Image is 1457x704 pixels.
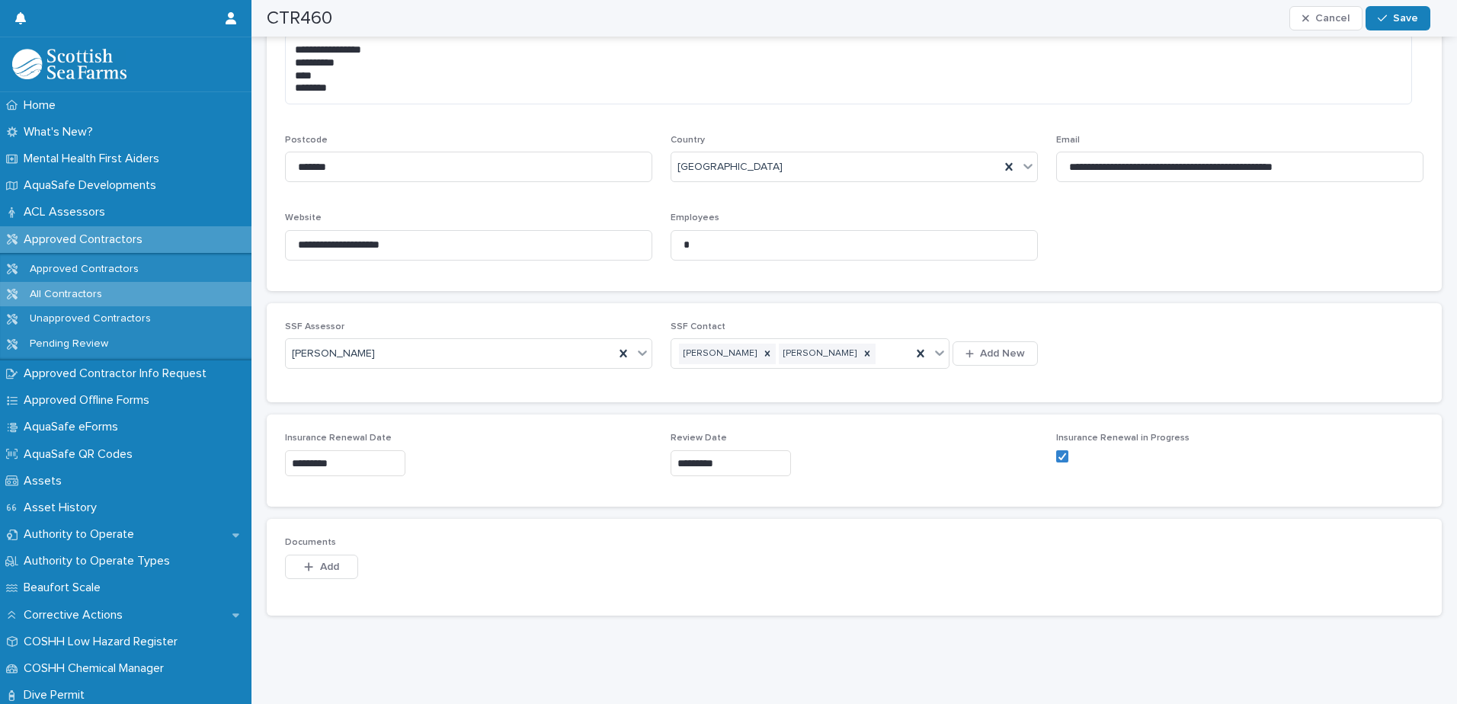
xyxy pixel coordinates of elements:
[1289,6,1363,30] button: Cancel
[671,434,727,443] span: Review Date
[1393,13,1418,24] span: Save
[18,688,97,702] p: Dive Permit
[18,232,155,247] p: Approved Contractors
[18,661,176,676] p: COSHH Chemical Manager
[18,288,114,301] p: All Contractors
[1366,6,1430,30] button: Save
[671,136,705,145] span: Country
[18,501,109,515] p: Asset History
[18,338,120,350] p: Pending Review
[285,555,358,579] button: Add
[292,346,375,362] span: [PERSON_NAME]
[980,348,1025,359] span: Add New
[285,136,328,145] span: Postcode
[18,366,219,381] p: Approved Contractor Info Request
[285,322,344,331] span: SSF Assessor
[671,322,725,331] span: SSF Contact
[18,474,74,488] p: Assets
[18,554,182,568] p: Authority to Operate Types
[1315,13,1350,24] span: Cancel
[1056,136,1080,145] span: Email
[779,344,859,364] div: [PERSON_NAME]
[18,635,190,649] p: COSHH Low Hazard Register
[12,49,126,79] img: bPIBxiqnSb2ggTQWdOVV
[18,420,130,434] p: AquaSafe eForms
[677,159,783,175] span: [GEOGRAPHIC_DATA]
[18,312,163,325] p: Unapproved Contractors
[18,178,168,193] p: AquaSafe Developments
[18,608,135,622] p: Corrective Actions
[18,98,68,113] p: Home
[953,341,1038,366] button: Add New
[671,213,719,222] span: Employees
[18,527,146,542] p: Authority to Operate
[679,344,759,364] div: [PERSON_NAME]
[18,125,105,139] p: What's New?
[18,393,162,408] p: Approved Offline Forms
[285,434,392,443] span: Insurance Renewal Date
[18,205,117,219] p: ACL Assessors
[1056,434,1190,443] span: Insurance Renewal in Progress
[267,8,332,30] h2: CTR460
[18,263,151,276] p: Approved Contractors
[285,538,336,547] span: Documents
[18,581,113,595] p: Beaufort Scale
[320,562,339,572] span: Add
[18,152,171,166] p: Mental Health First Aiders
[285,213,322,222] span: Website
[18,447,145,462] p: AquaSafe QR Codes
